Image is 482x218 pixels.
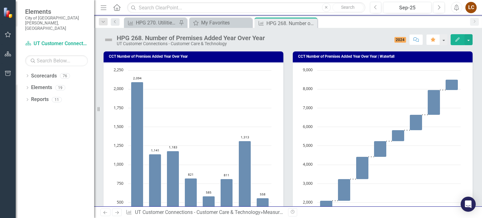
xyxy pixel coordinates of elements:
a: Scorecards [31,72,57,80]
h3: CCT Number of Premises Added Year Over Year | Waterfall [298,55,469,59]
text: 9,000 [303,67,313,72]
div: » » [126,209,283,216]
text: 558 [260,192,265,196]
text: 811 [224,173,229,177]
text: 1,250 [114,142,123,148]
div: Sep-25 [385,4,429,12]
a: UT Customer Connections - Customer Care & Technology [135,209,260,215]
button: LC [465,2,477,13]
div: UT Customer Connections - Customer Care & Technology [117,41,265,46]
text: 6,000 [303,124,313,129]
text: 1,500 [114,124,123,129]
input: Search ClearPoint... [127,2,365,13]
span: 2024 [394,37,406,43]
a: Reports [31,96,49,103]
div: HPG 270. Utilities Customer Satisfaction Results [136,19,177,27]
div: HPG 268. Number of Premises Added Year Over Year [117,35,265,41]
div: HPG 268. Number of Premises Added Year Over Year [266,19,316,27]
text: 2,250 [114,67,123,72]
span: Elements [25,8,88,15]
text: 500 [117,199,123,205]
text: 821 [188,172,194,177]
button: Search [332,3,364,12]
input: Search Below... [25,55,88,66]
text: 1,141 [151,148,159,152]
div: 19 [55,85,65,90]
text: 1,313 [241,135,249,139]
div: Open Intercom Messenger [461,197,476,212]
path: 2021, 821. Number of Premises Added Year over Year. [374,141,386,157]
img: ClearPoint Strategy [3,7,14,18]
div: 11 [52,97,62,102]
div: My Favorites [201,19,250,27]
text: 8,000 [303,86,313,91]
text: 750 [117,180,123,186]
text: 1,750 [114,105,123,110]
text: 585 [206,190,212,194]
path: 2025, 558. Number of Premises Added Year over Year. [446,80,458,90]
a: UT Customer Connections - Customer Care & Technology [25,40,88,47]
a: Elements [31,84,52,91]
path: 2020, 1,183. Number of Premises Added Year over Year. [356,157,368,179]
div: 76 [60,73,70,78]
text: 1,183 [169,145,177,149]
path: 2023, 811. Number of Premises Added Year over Year. [410,115,422,130]
button: Sep-25 [383,2,431,13]
a: My Favorites [191,19,250,27]
a: Measures [263,209,285,215]
span: Search [341,5,355,10]
img: Not Defined [104,35,114,45]
text: 2,094 [133,76,142,80]
path: 2019, 1,141. Number of Premises Added Year over Year. [338,179,350,201]
text: 1,000 [114,161,123,167]
text: 5,000 [303,142,313,148]
path: 2024, 1,313. Number of Premises Added Year over Year. [428,90,440,115]
text: 2,000 [114,86,123,91]
a: HPG 270. Utilities Customer Satisfaction Results [126,19,177,27]
small: City of [GEOGRAPHIC_DATA][PERSON_NAME], [GEOGRAPHIC_DATA] [25,15,88,31]
text: 3,000 [303,180,313,186]
text: 7,000 [303,105,313,110]
h3: CCT Number of Premises Added Year Over Year [109,55,280,59]
text: 4,000 [303,161,313,167]
path: 2022, 585. Number of Premises Added Year over Year. [392,130,404,141]
text: 2,000 [303,199,313,205]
